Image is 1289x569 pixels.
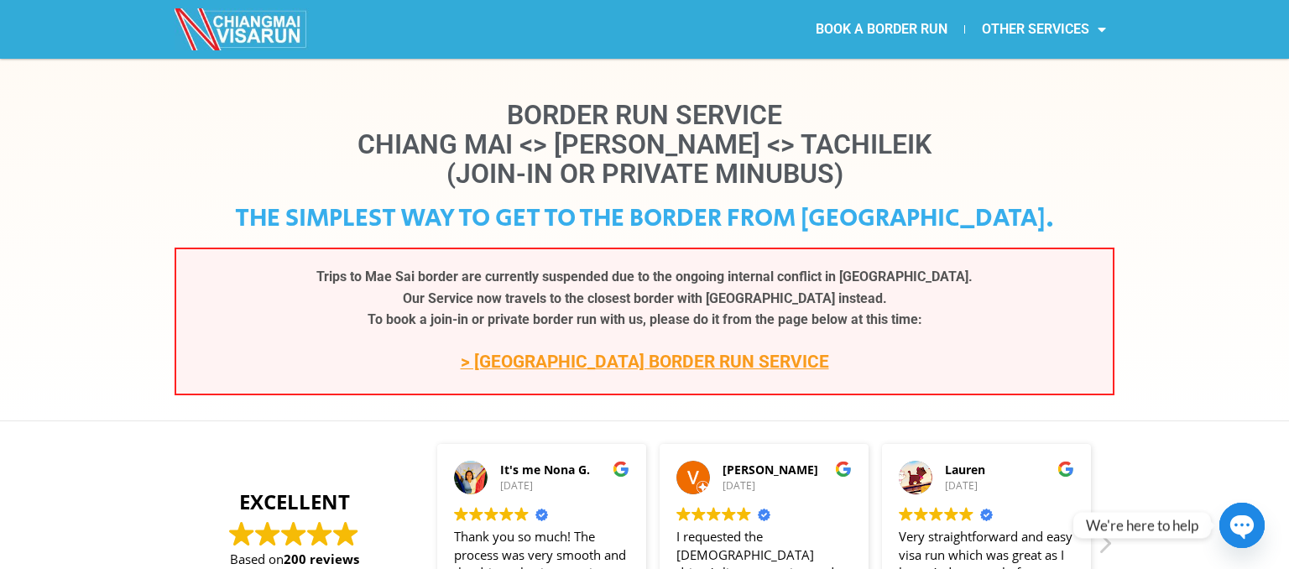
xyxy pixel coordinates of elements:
[229,521,254,546] img: Google
[255,521,280,546] img: Google
[469,507,483,521] img: Google
[835,461,852,478] img: Google
[737,507,751,521] img: Google
[945,479,1074,493] div: [DATE]
[484,507,498,521] img: Google
[899,461,932,494] img: Lauren profile picture
[514,507,529,521] img: Google
[284,551,359,567] strong: 200 reviews
[914,507,928,521] img: Google
[281,521,306,546] img: Google
[1057,461,1074,478] img: Google
[403,290,887,306] b: Our Service now travels to the closest border with [GEOGRAPHIC_DATA] instead.
[929,507,943,521] img: Google
[707,507,721,521] img: Google
[965,10,1123,49] a: OTHER SERVICES
[723,479,852,493] div: [DATE]
[722,507,736,521] img: Google
[723,462,852,478] div: [PERSON_NAME]
[175,101,1114,190] h1: Border Run Service Chiang Mai <> [PERSON_NAME] <> Tachileik (Join-In or Private Minubus)
[500,479,629,493] div: [DATE]
[799,10,964,49] a: BOOK A BORDER RUN
[944,507,958,521] img: Google
[454,461,488,494] img: It's me Nona G. profile picture
[230,551,359,568] span: Based on
[307,521,332,546] img: Google
[959,507,973,521] img: Google
[644,10,1123,49] nav: Menu
[500,462,629,478] div: It's me Nona G.
[454,507,468,521] img: Google
[691,507,706,521] img: Google
[945,462,1074,478] div: Lauren
[368,311,922,327] b: To book a join-in or private border run with us, please do it from the page below at this time:
[316,269,973,284] b: Trips to Mae Sai border are currently suspended due to the ongoing internal conflict in [GEOGRAPH...
[191,488,397,516] strong: EXCELLENT
[461,352,829,372] a: > [GEOGRAPHIC_DATA] BORDER RUN SERVICE
[676,507,691,521] img: Google
[899,507,913,521] img: Google
[175,206,1114,231] h4: THE SIMPLEST WAY TO GET TO THE BORDER FROM [GEOGRAPHIC_DATA].
[333,521,358,546] img: Google
[1096,531,1113,565] div: Next review
[499,507,514,521] img: Google
[613,461,629,478] img: Google
[676,461,710,494] img: Victor A profile picture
